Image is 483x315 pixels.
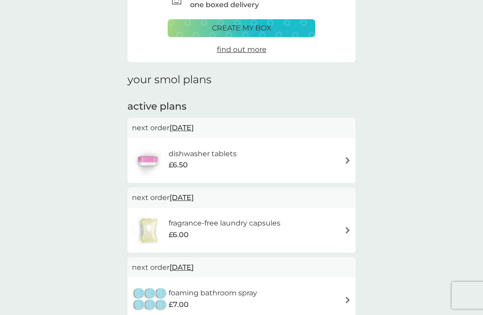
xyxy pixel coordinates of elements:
[132,145,163,176] img: dishwasher tablets
[344,297,351,303] img: arrow right
[132,262,351,273] p: next order
[217,45,267,54] span: find out more
[344,157,351,164] img: arrow right
[169,217,280,229] h6: fragrance-free laundry capsules
[169,148,237,160] h6: dishwasher tablets
[169,287,257,299] h6: foaming bathroom spray
[127,73,356,86] h1: your smol plans
[132,192,351,204] p: next order
[132,122,351,134] p: next order
[127,100,356,114] h2: active plans
[169,119,194,136] span: [DATE]
[168,19,315,37] button: create my box
[169,259,194,276] span: [DATE]
[132,215,166,246] img: fragrance-free laundry capsules
[344,227,351,234] img: arrow right
[217,44,267,55] a: find out more
[169,299,189,311] span: £7.00
[169,189,194,206] span: [DATE]
[169,229,189,241] span: £6.00
[169,159,188,171] span: £6.50
[212,22,271,34] p: create my box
